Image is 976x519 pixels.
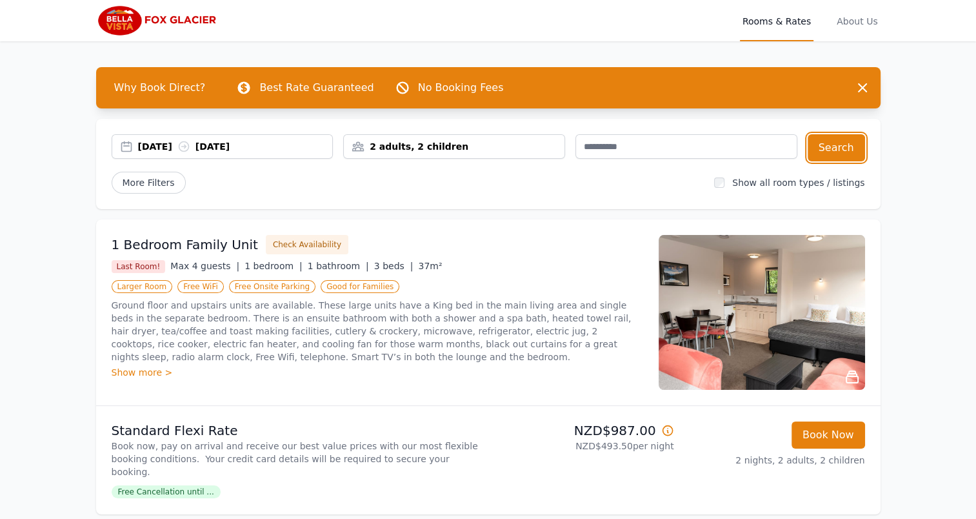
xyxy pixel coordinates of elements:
[418,261,442,271] span: 37m²
[138,140,333,153] div: [DATE] [DATE]
[321,280,399,293] span: Good for Families
[493,422,674,440] p: NZD$987.00
[418,80,504,96] p: No Booking Fees
[266,235,348,254] button: Check Availability
[96,5,221,36] img: Bella Vista Fox Glacier
[112,299,643,363] p: Ground floor and upstairs units are available. These large units have a King bed in the main livi...
[808,134,865,161] button: Search
[112,485,221,498] span: Free Cancellation until ...
[112,172,186,194] span: More Filters
[177,280,224,293] span: Free WiFi
[493,440,674,453] p: NZD$493.50 per night
[308,261,369,271] span: 1 bathroom |
[374,261,413,271] span: 3 beds |
[112,440,483,478] p: Book now, pay on arrival and receive our best value prices with our most flexible booking conditi...
[112,236,258,254] h3: 1 Bedroom Family Unit
[259,80,373,96] p: Best Rate Guaranteed
[732,178,864,188] label: Show all room types / listings
[344,140,564,153] div: 2 adults, 2 children
[112,366,643,379] div: Show more >
[244,261,303,271] span: 1 bedroom |
[112,280,173,293] span: Larger Room
[170,261,239,271] span: Max 4 guests |
[792,422,865,449] button: Book Now
[684,454,865,467] p: 2 nights, 2 adults, 2 children
[112,422,483,440] p: Standard Flexi Rate
[104,75,216,101] span: Why Book Direct?
[112,260,166,273] span: Last Room!
[229,280,315,293] span: Free Onsite Parking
